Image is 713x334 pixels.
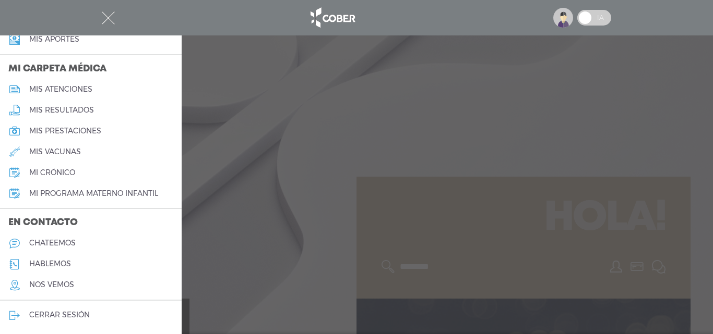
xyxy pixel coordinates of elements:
[29,311,90,319] h5: cerrar sesión
[29,280,74,289] h5: nos vemos
[29,168,75,177] h5: mi crónico
[553,8,573,28] img: profile-placeholder.svg
[29,239,76,248] h5: chateemos
[29,106,94,115] h5: mis resultados
[29,35,79,44] h5: Mis aportes
[29,147,81,156] h5: mis vacunas
[305,5,360,30] img: logo_cober_home-white.png
[29,259,71,268] h5: hablemos
[29,189,158,198] h5: mi programa materno infantil
[29,127,101,135] h5: mis prestaciones
[29,85,92,94] h5: mis atenciones
[102,11,115,24] img: Cober_menu-close-white.svg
